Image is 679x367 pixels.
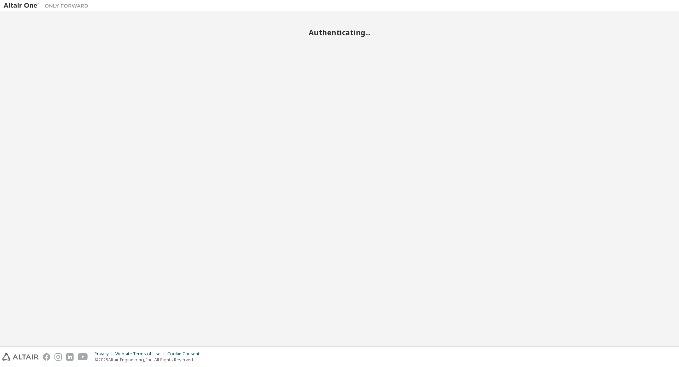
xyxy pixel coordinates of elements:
div: Cookie Consent [167,351,204,357]
img: facebook.svg [43,353,50,361]
img: altair_logo.svg [2,353,39,361]
div: Privacy [94,351,115,357]
p: © 2025 Altair Engineering, Inc. All Rights Reserved. [94,357,204,363]
img: youtube.svg [78,353,88,361]
img: Altair One [4,2,92,9]
h2: Authenticating... [4,28,675,37]
div: Website Terms of Use [115,351,167,357]
img: linkedin.svg [66,353,74,361]
img: instagram.svg [54,353,62,361]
